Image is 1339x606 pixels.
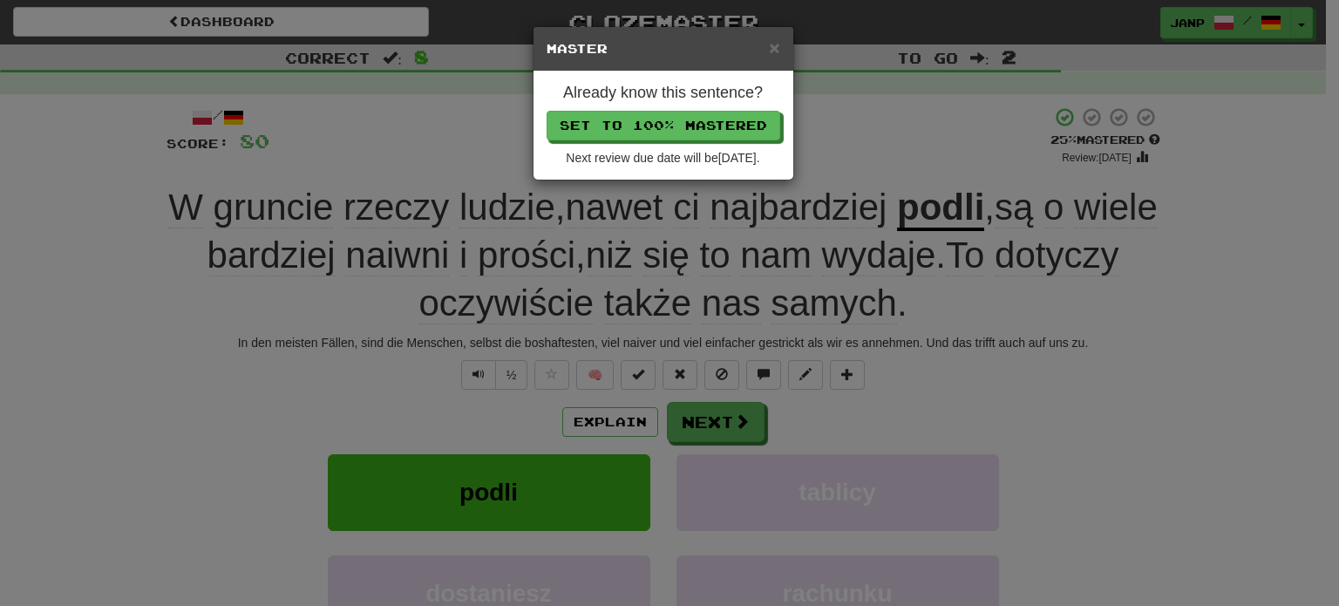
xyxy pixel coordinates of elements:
[547,149,780,167] div: Next review due date will be [DATE] .
[769,37,779,58] span: ×
[547,40,780,58] h5: Master
[547,85,780,102] h4: Already know this sentence?
[769,38,779,57] button: Close
[547,111,780,140] button: Set to 100% Mastered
